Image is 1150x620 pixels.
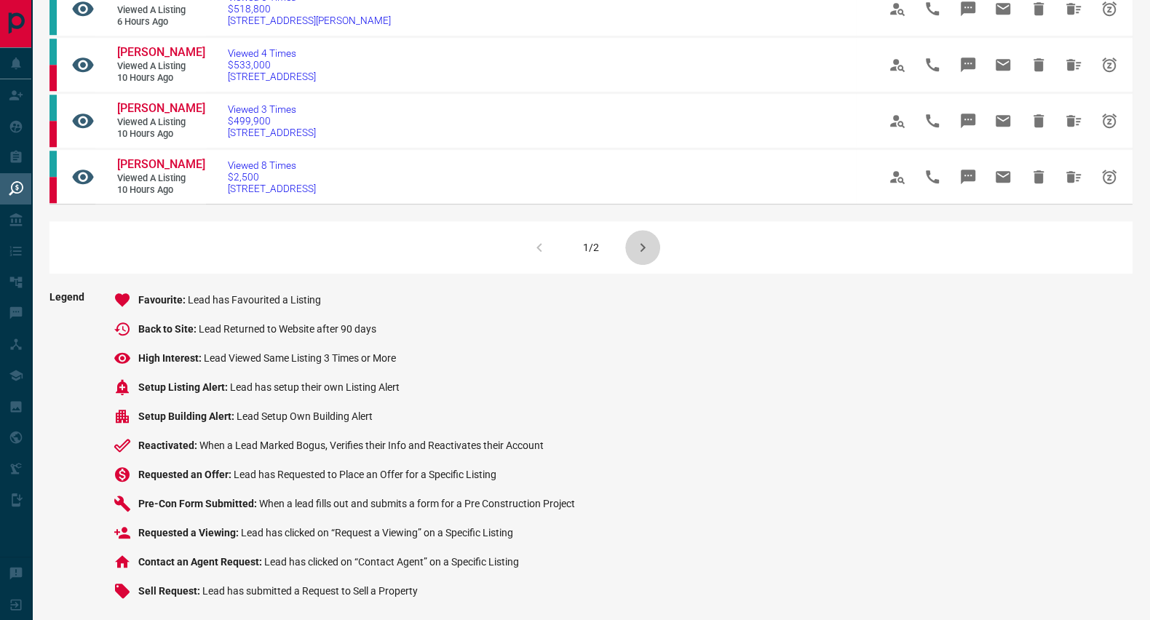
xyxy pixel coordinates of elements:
[230,381,400,393] span: Lead has setup their own Listing Alert
[117,60,205,73] span: Viewed a Listing
[915,103,950,138] span: Call
[117,172,205,185] span: Viewed a Listing
[49,39,57,65] div: condos.ca
[1056,103,1091,138] span: Hide All from Katy MacArthur
[138,469,234,480] span: Requested an Offer
[1056,159,1091,194] span: Hide All from Katy MacArthur
[117,101,205,116] a: [PERSON_NAME]
[138,381,230,393] span: Setup Listing Alert
[117,101,205,115] span: [PERSON_NAME]
[228,103,316,115] span: Viewed 3 Times
[138,527,241,538] span: Requested a Viewing
[951,47,986,82] span: Message
[583,242,599,253] div: 1/2
[237,410,373,422] span: Lead Setup Own Building Alert
[204,352,396,364] span: Lead Viewed Same Listing 3 Times or More
[138,294,188,306] span: Favourite
[49,151,57,177] div: condos.ca
[138,323,199,335] span: Back to Site
[117,184,205,196] span: 10 hours ago
[117,157,205,171] span: [PERSON_NAME]
[1056,47,1091,82] span: Hide All from Katy MacArthur
[986,103,1020,138] span: Email
[228,47,316,59] span: Viewed 4 Times
[138,585,202,597] span: Sell Request
[228,171,316,183] span: $2,500
[1092,103,1127,138] span: Snooze
[138,440,199,451] span: Reactivated
[138,410,237,422] span: Setup Building Alert
[117,4,205,17] span: Viewed a Listing
[228,159,316,194] a: Viewed 8 Times$2,500[STREET_ADDRESS]
[1021,159,1056,194] span: Hide
[117,72,205,84] span: 10 hours ago
[117,116,205,129] span: Viewed a Listing
[880,47,915,82] span: View Profile
[228,47,316,82] a: Viewed 4 Times$533,000[STREET_ADDRESS]
[986,47,1020,82] span: Email
[951,103,986,138] span: Message
[1021,47,1056,82] span: Hide
[202,585,418,597] span: Lead has submitted a Request to Sell a Property
[915,47,950,82] span: Call
[234,469,496,480] span: Lead has Requested to Place an Offer for a Specific Listing
[199,323,376,335] span: Lead Returned to Website after 90 days
[117,157,205,172] a: [PERSON_NAME]
[228,115,316,127] span: $499,900
[1092,47,1127,82] span: Snooze
[49,121,57,147] div: property.ca
[138,352,204,364] span: High Interest
[264,556,519,568] span: Lead has clicked on “Contact Agent” on a Specific Listing
[986,159,1020,194] span: Email
[138,556,264,568] span: Contact an Agent Request
[1021,103,1056,138] span: Hide
[117,16,205,28] span: 6 hours ago
[138,498,259,509] span: Pre-Con Form Submitted
[188,294,321,306] span: Lead has Favourited a Listing
[241,527,513,538] span: Lead has clicked on “Request a Viewing” on a Specific Listing
[49,291,84,611] span: Legend
[228,159,316,171] span: Viewed 8 Times
[228,183,316,194] span: [STREET_ADDRESS]
[259,498,575,509] span: When a lead fills out and submits a form for a Pre Construction Project
[228,15,391,26] span: [STREET_ADDRESS][PERSON_NAME]
[117,45,205,60] a: [PERSON_NAME]
[880,159,915,194] span: View Profile
[49,95,57,121] div: condos.ca
[199,440,544,451] span: When a Lead Marked Bogus, Verifies their Info and Reactivates their Account
[49,65,57,91] div: property.ca
[1092,159,1127,194] span: Snooze
[951,159,986,194] span: Message
[228,59,316,71] span: $533,000
[228,71,316,82] span: [STREET_ADDRESS]
[228,3,391,15] span: $518,800
[228,103,316,138] a: Viewed 3 Times$499,900[STREET_ADDRESS]
[117,128,205,140] span: 10 hours ago
[117,45,205,59] span: [PERSON_NAME]
[880,103,915,138] span: View Profile
[49,177,57,203] div: property.ca
[228,127,316,138] span: [STREET_ADDRESS]
[915,159,950,194] span: Call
